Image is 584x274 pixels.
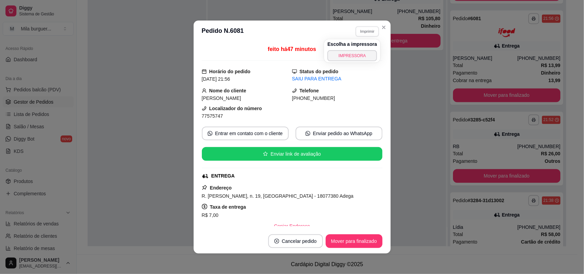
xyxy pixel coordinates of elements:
[202,26,244,37] h3: Pedido N. 6081
[202,147,382,161] button: starEnviar link de avaliação
[210,185,232,191] strong: Endereço
[202,88,207,93] span: user
[378,22,389,33] button: Close
[268,46,316,52] span: feito há 47 minutos
[202,106,207,111] span: phone
[306,131,310,136] span: whats-app
[268,234,323,248] button: close-circleCancelar pedido
[202,204,207,209] span: dollar
[202,69,207,74] span: calendar
[292,88,297,93] span: phone
[300,69,339,74] strong: Status do pedido
[269,219,315,233] button: Copiar Endereço
[208,131,212,136] span: whats-app
[202,185,207,190] span: pushpin
[292,95,335,101] span: [PHONE_NUMBER]
[209,69,251,74] strong: Horário do pedido
[300,88,319,93] strong: Telefone
[327,50,377,61] button: IMPRESSORA
[202,76,230,82] span: [DATE] 21:56
[292,69,297,74] span: desktop
[210,204,246,210] strong: Taxa de entrega
[274,239,279,244] span: close-circle
[327,41,377,48] h4: Escolha a impressora
[209,88,246,93] strong: Nome do cliente
[202,212,219,218] span: R$ 7,00
[355,26,379,37] button: Imprimir
[211,172,235,180] div: ENTREGA
[202,127,289,140] button: whats-appEntrar em contato com o cliente
[209,106,262,111] strong: Localizador do número
[326,234,382,248] button: Mover para finalizado
[292,75,382,82] div: SAIU PARA ENTREGA
[263,152,268,156] span: star
[202,95,241,101] span: [PERSON_NAME]
[296,127,382,140] button: whats-appEnviar pedido ao WhatsApp
[202,113,223,119] span: 77575747
[202,193,354,199] span: R. [PERSON_NAME], n. 19, [GEOGRAPHIC_DATA] - 18077380 Adega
